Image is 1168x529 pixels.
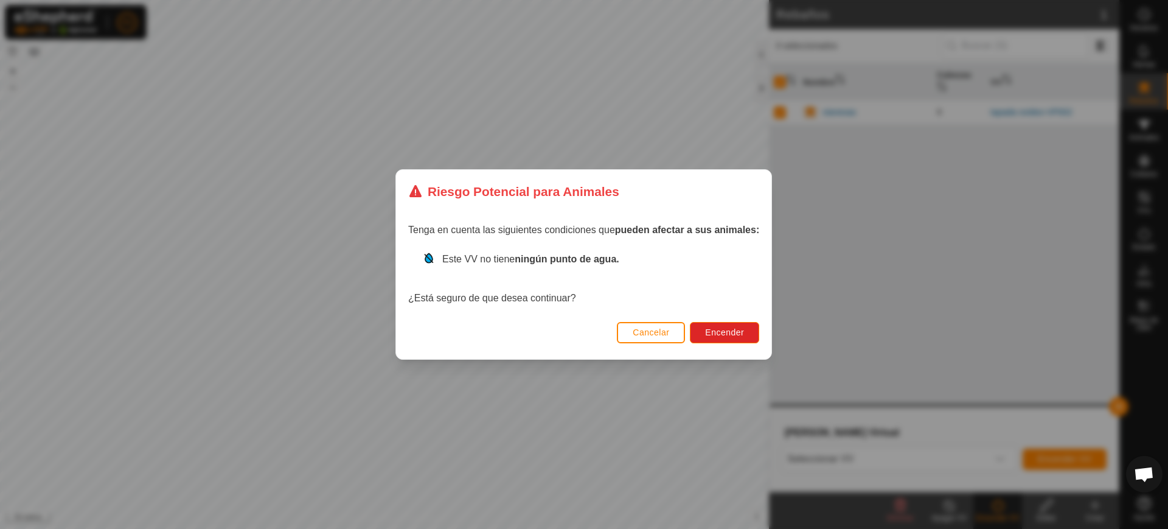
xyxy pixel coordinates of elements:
[690,322,760,343] button: Encender
[408,225,759,235] span: Tenga en cuenta las siguientes condiciones que
[1126,456,1163,492] a: Chat abierto
[515,254,620,264] strong: ningún punto de agua.
[615,225,759,235] strong: pueden afectar a sus animales:
[408,182,619,201] div: Riesgo Potencial para Animales
[706,328,745,337] span: Encender
[442,254,619,264] span: Este VV no tiene
[617,322,686,343] button: Cancelar
[633,328,670,337] span: Cancelar
[408,252,759,306] div: ¿Está seguro de que desea continuar?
